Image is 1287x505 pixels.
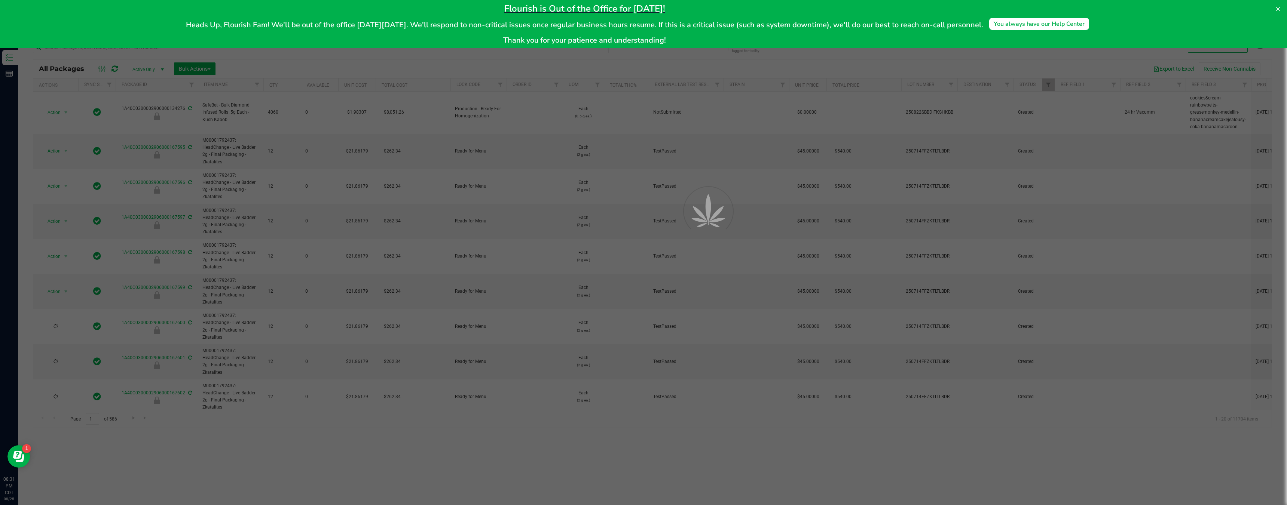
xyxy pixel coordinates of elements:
span: Flourish is Out of the Office for [DATE]! [504,3,665,15]
span: Thank you for your patience and understanding! [503,35,666,45]
span: Heads Up, Flourish Fam! We'll be out of the office [DATE][DATE]. We'll respond to non-critical is... [186,20,983,30]
iframe: Resource center unread badge [22,444,31,453]
div: You always have our Help Center [994,19,1085,28]
iframe: Resource center [7,445,30,468]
